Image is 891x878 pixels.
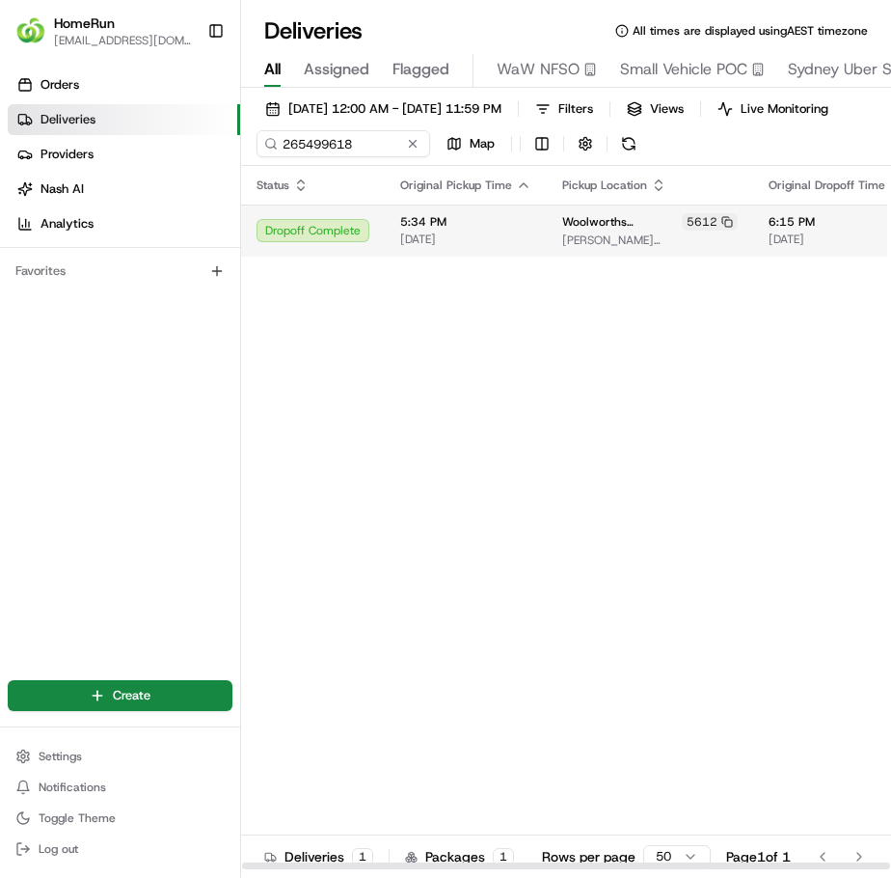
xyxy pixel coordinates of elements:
[542,847,635,866] p: Rows per page
[264,847,373,866] div: Deliveries
[8,69,240,100] a: Orders
[256,130,430,157] input: Type to search
[256,96,510,123] button: [DATE] 12:00 AM - [DATE] 11:59 PM
[650,100,684,118] span: Views
[709,96,837,123] button: Live Monitoring
[682,213,738,231] div: 5612
[8,680,232,711] button: Create
[54,14,115,33] button: HomeRun
[620,58,747,81] span: Small Vehicle POC
[392,58,449,81] span: Flagged
[40,180,84,198] span: Nash AI
[39,749,82,764] span: Settings
[400,232,531,247] span: [DATE]
[39,841,78,857] span: Log out
[8,104,240,135] a: Deliveries
[40,146,94,163] span: Providers
[438,130,503,157] button: Map
[39,780,106,795] span: Notifications
[470,135,495,152] span: Map
[615,130,642,157] button: Refresh
[352,848,373,865] div: 1
[562,178,647,193] span: Pickup Location
[264,15,363,46] h1: Deliveries
[497,58,580,81] span: WaW NFSO
[558,100,593,118] span: Filters
[8,774,232,801] button: Notifications
[726,847,791,866] div: Page 1 of 1
[618,96,692,123] button: Views
[15,15,46,46] img: HomeRun
[526,96,602,123] button: Filters
[113,687,150,704] span: Create
[493,848,514,865] div: 1
[400,178,512,193] span: Original Pickup Time
[54,33,192,48] button: [EMAIL_ADDRESS][DOMAIN_NAME]
[8,805,232,832] button: Toggle Theme
[769,178,885,193] span: Original Dropoff Time
[8,139,240,170] a: Providers
[741,100,828,118] span: Live Monitoring
[405,847,514,866] div: Packages
[40,215,94,233] span: Analytics
[8,256,232,287] div: Favorites
[39,810,116,826] span: Toggle Theme
[40,76,79,94] span: Orders
[562,214,678,230] span: Woolworths [GEOGRAPHIC_DATA]
[8,8,200,54] button: HomeRunHomeRun[EMAIL_ADDRESS][DOMAIN_NAME]
[400,214,531,230] span: 5:34 PM
[264,58,281,81] span: All
[256,178,289,193] span: Status
[40,111,95,128] span: Deliveries
[633,23,868,39] span: All times are displayed using AEST timezone
[562,233,738,248] span: [PERSON_NAME][STREET_ADDRESS]
[8,836,232,863] button: Log out
[8,174,240,205] a: Nash AI
[288,100,501,118] span: [DATE] 12:00 AM - [DATE] 11:59 PM
[8,743,232,770] button: Settings
[304,58,369,81] span: Assigned
[8,208,240,239] a: Analytics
